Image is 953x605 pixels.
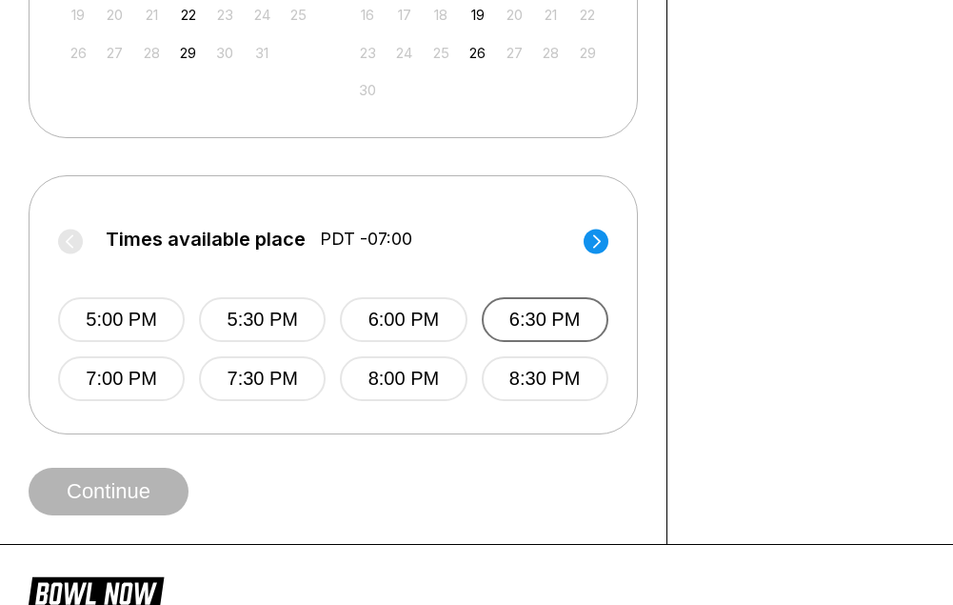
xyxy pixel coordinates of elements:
[102,40,128,66] div: Not available Monday, October 27th, 2025
[199,356,326,401] button: 7:30 PM
[465,2,490,28] div: Choose Wednesday, November 19th, 2025
[354,77,380,103] div: Not available Sunday, November 30th, 2025
[212,40,238,66] div: Not available Thursday, October 30th, 2025
[66,40,91,66] div: Not available Sunday, October 26th, 2025
[502,2,527,28] div: Not available Thursday, November 20th, 2025
[139,2,165,28] div: Not available Tuesday, October 21st, 2025
[102,2,128,28] div: Not available Monday, October 20th, 2025
[106,229,306,250] span: Times available place
[248,2,274,28] div: Not available Friday, October 24th, 2025
[248,40,274,66] div: Not available Friday, October 31st, 2025
[575,2,601,28] div: Not available Saturday, November 22nd, 2025
[58,356,185,401] button: 7:00 PM
[482,356,608,401] button: 8:30 PM
[175,40,201,66] div: Choose Wednesday, October 29th, 2025
[538,2,564,28] div: Not available Friday, November 21st, 2025
[502,40,527,66] div: Not available Thursday, November 27th, 2025
[320,229,412,250] span: PDT -07:00
[428,40,454,66] div: Not available Tuesday, November 25th, 2025
[465,40,490,66] div: Choose Wednesday, November 26th, 2025
[340,297,467,342] button: 6:00 PM
[340,356,467,401] button: 8:00 PM
[58,297,185,342] button: 5:00 PM
[66,2,91,28] div: Not available Sunday, October 19th, 2025
[175,2,201,28] div: Choose Wednesday, October 22nd, 2025
[482,297,608,342] button: 6:30 PM
[139,40,165,66] div: Not available Tuesday, October 28th, 2025
[354,40,380,66] div: Not available Sunday, November 23rd, 2025
[538,40,564,66] div: Not available Friday, November 28th, 2025
[212,2,238,28] div: Not available Thursday, October 23rd, 2025
[286,2,311,28] div: Not available Saturday, October 25th, 2025
[575,40,601,66] div: Not available Saturday, November 29th, 2025
[428,2,454,28] div: Not available Tuesday, November 18th, 2025
[391,2,417,28] div: Not available Monday, November 17th, 2025
[391,40,417,66] div: Not available Monday, November 24th, 2025
[199,297,326,342] button: 5:30 PM
[354,2,380,28] div: Not available Sunday, November 16th, 2025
